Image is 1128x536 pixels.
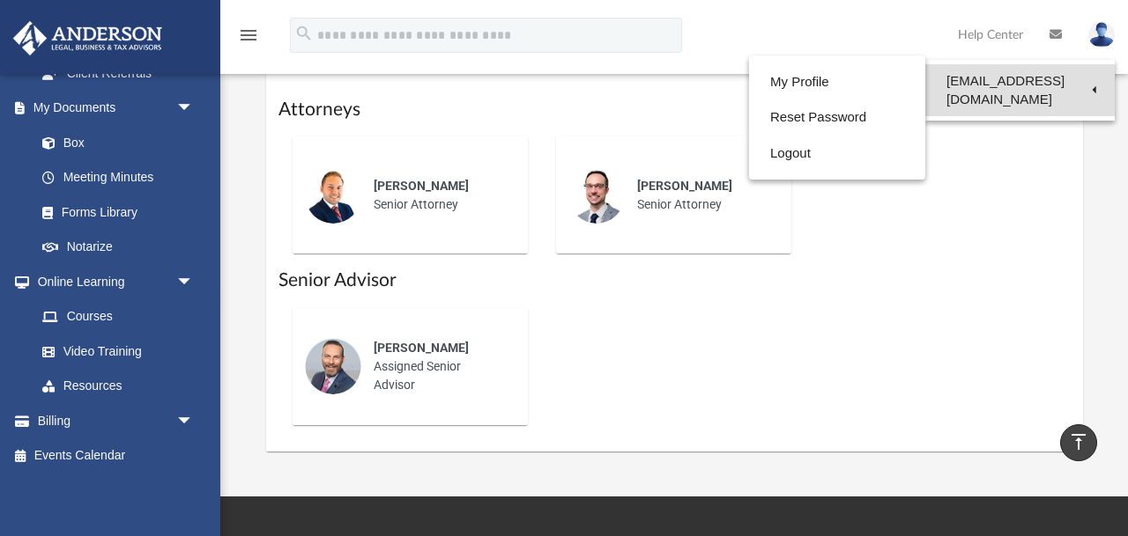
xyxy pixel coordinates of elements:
a: menu [238,33,259,46]
span: [PERSON_NAME] [374,179,469,193]
a: Meeting Minutes [25,160,211,195]
a: My Documentsarrow_drop_down [12,91,211,126]
img: thumbnail [305,167,361,224]
i: vertical_align_top [1068,431,1089,452]
a: [EMAIL_ADDRESS][DOMAIN_NAME] [925,64,1115,116]
img: User Pic [1088,22,1115,48]
div: Senior Attorney [625,165,779,226]
a: Notarize [25,230,211,265]
img: thumbnail [568,167,625,224]
a: Billingarrow_drop_down [12,403,220,438]
a: Events Calendar [12,438,220,474]
span: arrow_drop_down [176,91,211,127]
a: Forms Library [25,195,203,230]
span: [PERSON_NAME] [374,341,469,355]
div: Assigned Senior Advisor [361,327,516,407]
div: Senior Attorney [361,165,516,226]
i: menu [238,25,259,46]
a: Logout [749,136,925,172]
a: Courses [25,299,211,334]
span: [PERSON_NAME] [637,179,732,193]
a: Resources [25,369,211,404]
img: thumbnail [305,338,361,394]
span: arrow_drop_down [176,264,211,300]
a: Online Learningarrow_drop_down [12,264,211,299]
a: Video Training [25,334,203,369]
a: Box [25,125,203,160]
a: My Profile [749,64,925,100]
i: search [294,24,314,43]
h1: Attorneys [278,97,1071,122]
a: vertical_align_top [1060,424,1097,461]
span: arrow_drop_down [176,403,211,439]
h1: Senior Advisor [278,268,1071,293]
img: Anderson Advisors Platinum Portal [8,21,167,55]
a: Reset Password [749,99,925,136]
